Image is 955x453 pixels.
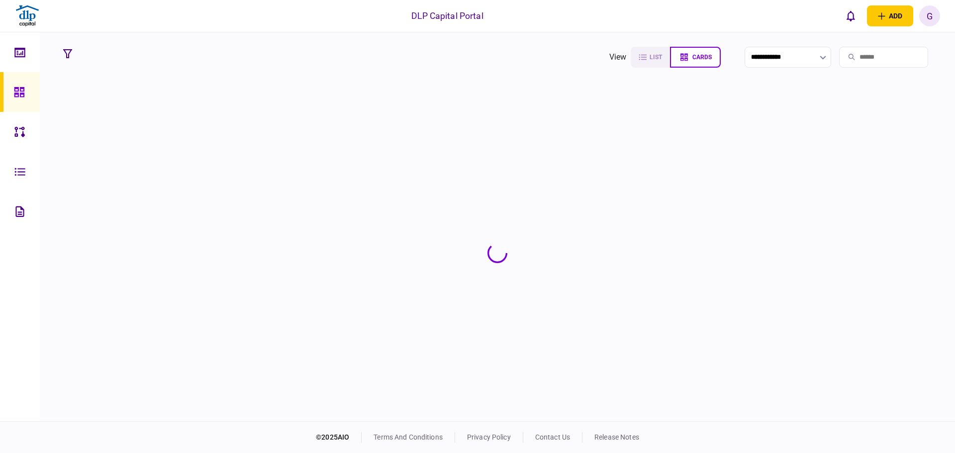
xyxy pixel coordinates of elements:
div: © 2025 AIO [316,432,362,443]
a: privacy policy [467,433,511,441]
div: view [609,51,627,63]
a: contact us [535,433,570,441]
button: G [919,5,940,26]
div: DLP Capital Portal [411,9,483,22]
a: release notes [594,433,639,441]
button: open adding identity options [867,5,913,26]
button: open notifications list [840,5,861,26]
img: client company logo [15,3,40,28]
a: terms and conditions [374,433,443,441]
span: cards [692,54,712,61]
span: list [650,54,662,61]
button: list [631,47,670,68]
button: cards [670,47,721,68]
